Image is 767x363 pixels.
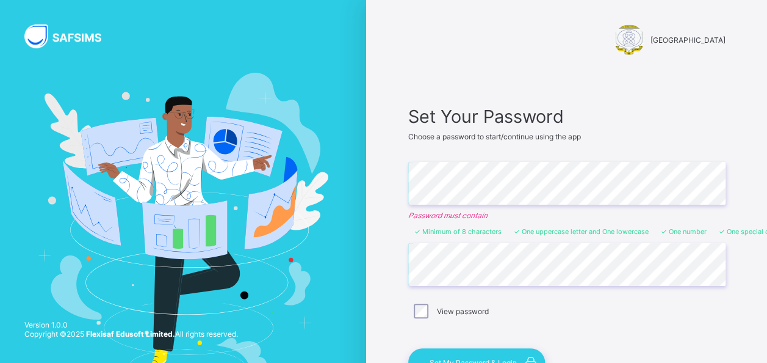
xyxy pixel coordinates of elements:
[514,227,649,236] li: One uppercase letter and One lowercase
[408,132,581,141] span: Choose a password to start/continue using the app
[437,307,489,316] label: View password
[414,227,502,236] li: Minimum of 8 characters
[86,329,175,339] strong: Flexisaf Edusoft Limited.
[24,320,238,329] span: Version 1.0.0
[24,329,238,339] span: Copyright © 2025 All rights reserved.
[661,227,707,236] li: One number
[408,106,726,127] span: Set Your Password
[614,24,644,55] img: MUSA ILIASU COLLEGE
[408,211,726,220] em: Password must contain
[650,35,726,45] span: [GEOGRAPHIC_DATA]
[24,24,116,48] img: SAFSIMS Logo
